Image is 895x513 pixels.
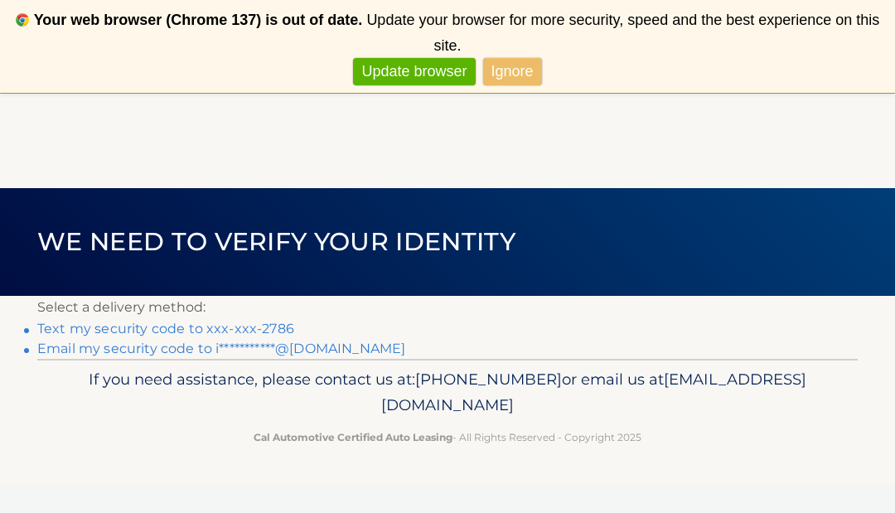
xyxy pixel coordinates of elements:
[34,12,363,28] b: Your web browser (Chrome 137) is out of date.
[37,296,858,319] p: Select a delivery method:
[37,226,515,257] span: We need to verify your identity
[366,12,879,54] span: Update your browser for more security, speed and the best experience on this site.
[415,370,562,389] span: [PHONE_NUMBER]
[37,321,294,336] a: Text my security code to xxx-xxx-2786
[254,431,452,443] strong: Cal Automotive Certified Auto Leasing
[483,58,542,85] a: Ignore
[353,58,475,85] a: Update browser
[62,366,833,419] p: If you need assistance, please contact us at: or email us at
[62,428,833,446] p: - All Rights Reserved - Copyright 2025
